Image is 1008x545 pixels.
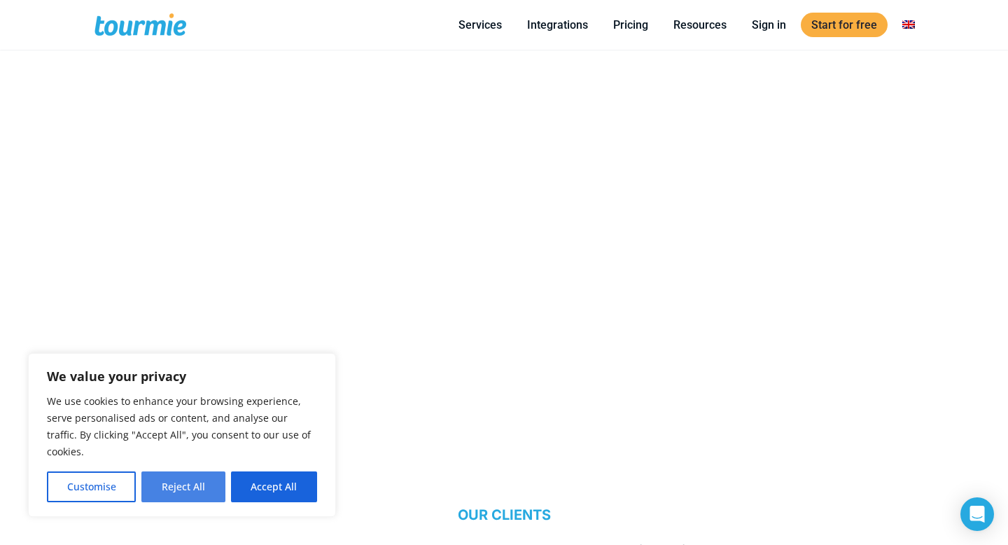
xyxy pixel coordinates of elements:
a: Resources [663,16,737,34]
a: Sign in [741,16,797,34]
a: Services [448,16,512,34]
button: Accept All [231,471,317,502]
a: Start for free [801,13,888,37]
p: We use cookies to enhance your browsing experience, serve personalised ads or content, and analys... [47,393,317,460]
a: Integrations [517,16,598,34]
button: Reject All [141,471,225,502]
button: Customise [47,471,136,502]
div: Open Intercom Messenger [960,497,994,531]
a: Pricing [603,16,659,34]
a: Switch to [892,16,925,34]
p: We value your privacy [47,368,317,385]
h5: OUR CLIENTS [116,506,892,524]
